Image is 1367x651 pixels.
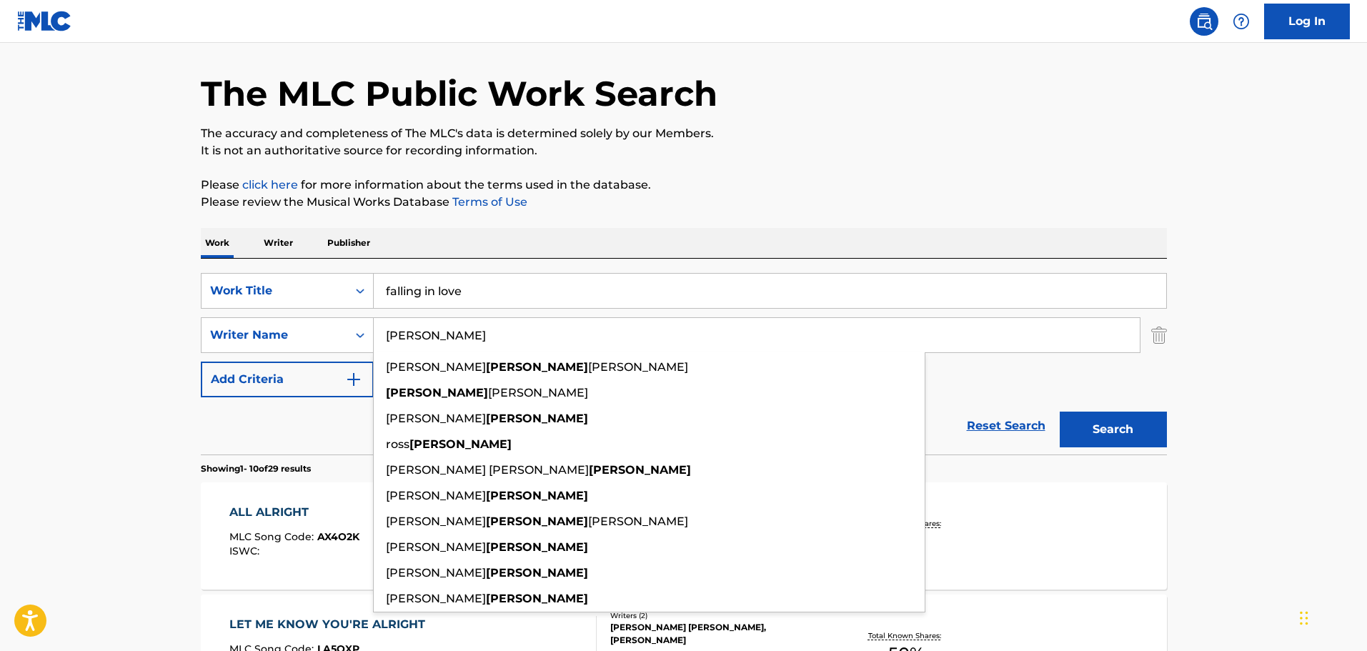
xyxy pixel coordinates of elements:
[229,616,432,633] div: LET ME KNOW YOU'RE ALRIGHT
[386,489,486,502] span: [PERSON_NAME]
[610,610,826,621] div: Writers ( 2 )
[201,177,1167,194] p: Please for more information about the terms used in the database.
[386,386,488,399] strong: [PERSON_NAME]
[229,504,359,521] div: ALL ALRIGHT
[201,228,234,258] p: Work
[1264,4,1350,39] a: Log In
[409,437,512,451] strong: [PERSON_NAME]
[960,410,1053,442] a: Reset Search
[386,412,486,425] span: [PERSON_NAME]
[386,515,486,528] span: [PERSON_NAME]
[1190,7,1218,36] a: Public Search
[345,371,362,388] img: 9d2ae6d4665cec9f34b9.svg
[229,545,263,557] span: ISWC :
[588,515,688,528] span: [PERSON_NAME]
[1227,7,1256,36] div: Help
[486,360,588,374] strong: [PERSON_NAME]
[201,125,1167,142] p: The accuracy and completeness of The MLC's data is determined solely by our Members.
[1060,412,1167,447] button: Search
[449,195,527,209] a: Terms of Use
[229,530,317,543] span: MLC Song Code :
[386,540,486,554] span: [PERSON_NAME]
[201,194,1167,211] p: Please review the Musical Works Database
[201,142,1167,159] p: It is not an authoritative source for recording information.
[589,463,691,477] strong: [PERSON_NAME]
[386,463,589,477] span: [PERSON_NAME] [PERSON_NAME]
[486,540,588,554] strong: [PERSON_NAME]
[386,566,486,580] span: [PERSON_NAME]
[386,592,486,605] span: [PERSON_NAME]
[486,489,588,502] strong: [PERSON_NAME]
[486,515,588,528] strong: [PERSON_NAME]
[386,437,409,451] span: ross
[486,566,588,580] strong: [PERSON_NAME]
[17,11,72,31] img: MLC Logo
[610,621,826,647] div: [PERSON_NAME] [PERSON_NAME], [PERSON_NAME]
[868,630,945,641] p: Total Known Shares:
[259,228,297,258] p: Writer
[201,482,1167,590] a: ALL ALRIGHTMLC Song Code:AX4O2KISWC:Writers (4)[PERSON_NAME] [PERSON_NAME], [PERSON_NAME], [PERSO...
[486,412,588,425] strong: [PERSON_NAME]
[201,72,717,115] h1: The MLC Public Work Search
[588,360,688,374] span: [PERSON_NAME]
[201,462,311,475] p: Showing 1 - 10 of 29 results
[488,386,588,399] span: [PERSON_NAME]
[323,228,374,258] p: Publisher
[1296,582,1367,651] iframe: Chat Widget
[386,360,486,374] span: [PERSON_NAME]
[210,282,339,299] div: Work Title
[1151,317,1167,353] img: Delete Criterion
[317,530,359,543] span: AX4O2K
[1300,597,1308,640] div: Drag
[1195,13,1213,30] img: search
[201,362,374,397] button: Add Criteria
[242,178,298,192] a: click here
[486,592,588,605] strong: [PERSON_NAME]
[210,327,339,344] div: Writer Name
[201,273,1167,454] form: Search Form
[1233,13,1250,30] img: help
